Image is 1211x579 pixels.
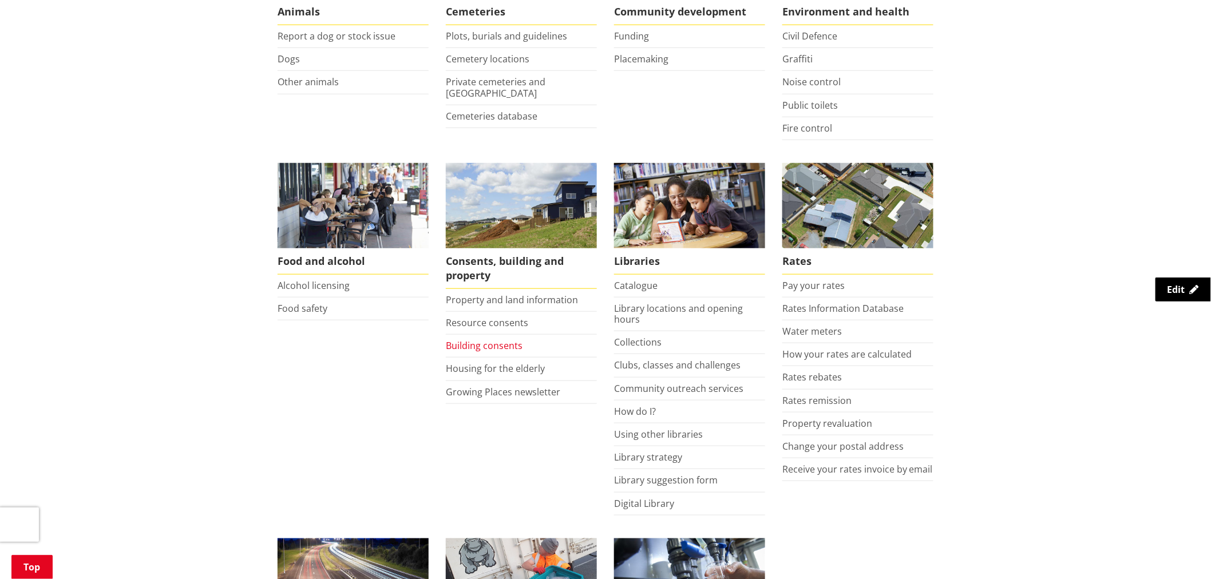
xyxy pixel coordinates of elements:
[782,463,933,475] a: Receive your rates invoice by email
[614,30,649,42] a: Funding
[614,382,743,395] a: Community outreach services
[614,336,662,348] a: Collections
[614,53,668,65] a: Placemaking
[278,76,339,88] a: Other animals
[278,163,429,248] img: Food and Alcohol in the Waikato
[446,163,597,289] a: New Pokeno housing development Consents, building and property
[1168,283,1185,296] span: Edit
[614,405,656,418] a: How do I?
[278,163,429,275] a: Food and Alcohol in the Waikato Food and alcohol
[614,248,765,275] span: Libraries
[614,302,743,326] a: Library locations and opening hours
[782,163,933,275] a: Pay your rates online Rates
[782,76,841,88] a: Noise control
[1158,531,1200,572] iframe: Messenger Launcher
[614,359,741,371] a: Clubs, classes and challenges
[614,451,682,463] a: Library strategy
[782,394,852,407] a: Rates remission
[782,417,872,430] a: Property revaluation
[446,248,597,289] span: Consents, building and property
[278,302,327,315] a: Food safety
[614,163,765,275] a: Library membership is free to everyone who lives in the Waikato district. Libraries
[782,99,838,112] a: Public toilets
[446,53,529,65] a: Cemetery locations
[782,348,912,360] a: How your rates are calculated
[614,163,765,248] img: Waikato District Council libraries
[446,339,523,352] a: Building consents
[446,110,537,122] a: Cemeteries database
[446,30,567,42] a: Plots, burials and guidelines
[782,440,904,453] a: Change your postal address
[782,53,813,65] a: Graffiti
[1155,277,1211,302] a: Edit
[782,30,837,42] a: Civil Defence
[782,279,845,292] a: Pay your rates
[782,371,842,383] a: Rates rebates
[446,386,560,398] a: Growing Places newsletter
[278,279,350,292] a: Alcohol licensing
[782,325,842,338] a: Water meters
[446,76,545,99] a: Private cemeteries and [GEOGRAPHIC_DATA]
[782,122,832,134] a: Fire control
[782,163,933,248] img: Rates-thumbnail
[614,497,674,510] a: Digital Library
[782,248,933,275] span: Rates
[614,474,718,486] a: Library suggestion form
[446,294,578,306] a: Property and land information
[278,53,300,65] a: Dogs
[446,163,597,248] img: Land and property thumbnail
[446,316,528,329] a: Resource consents
[278,248,429,275] span: Food and alcohol
[782,302,904,315] a: Rates Information Database
[614,428,703,441] a: Using other libraries
[614,279,658,292] a: Catalogue
[446,362,545,375] a: Housing for the elderly
[278,30,395,42] a: Report a dog or stock issue
[11,555,53,579] a: Top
